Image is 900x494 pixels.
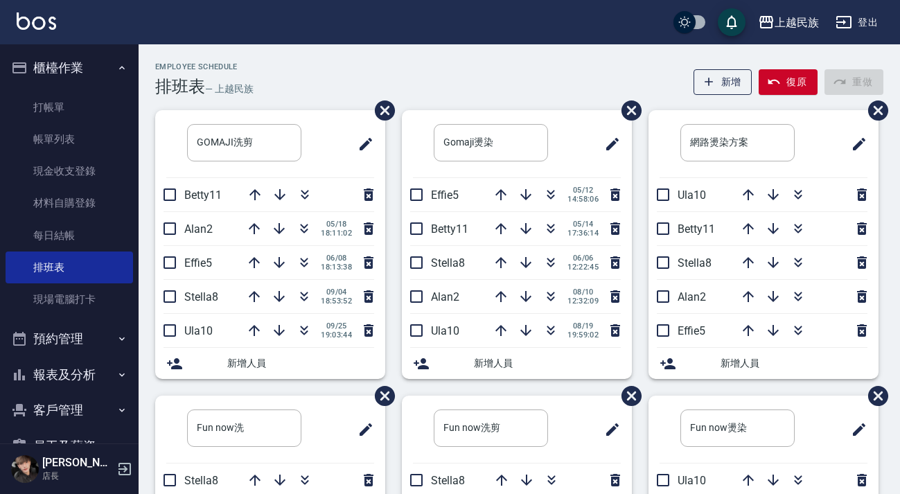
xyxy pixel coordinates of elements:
[6,50,133,86] button: 櫃檯作業
[349,127,374,161] span: 修改班表的標題
[567,321,599,330] span: 08/19
[718,8,745,36] button: save
[567,186,599,195] span: 05/12
[321,229,352,238] span: 18:11:02
[759,69,818,95] button: 復原
[187,124,301,161] input: 排版標題
[567,330,599,339] span: 19:59:02
[474,356,621,371] span: 新增人員
[596,127,621,161] span: 修改班表的標題
[17,12,56,30] img: Logo
[6,187,133,219] a: 材料自購登錄
[184,188,222,202] span: Betty11
[431,474,465,487] span: Stella8
[321,254,352,263] span: 06/08
[431,222,468,236] span: Betty11
[678,188,706,202] span: Ula10
[6,91,133,123] a: 打帳單
[567,288,599,297] span: 08/10
[431,188,459,202] span: Effie5
[678,256,712,270] span: Stella8
[321,321,352,330] span: 09/25
[567,297,599,306] span: 12:32:09
[155,348,385,379] div: 新增人員
[678,474,706,487] span: Ula10
[6,252,133,283] a: 排班表
[321,330,352,339] span: 19:03:44
[6,283,133,315] a: 現場電腦打卡
[155,77,205,96] h3: 排班表
[6,392,133,428] button: 客戶管理
[184,474,218,487] span: Stella8
[364,376,397,416] span: 刪除班表
[434,409,548,447] input: 排版標題
[227,356,374,371] span: 新增人員
[858,376,890,416] span: 刪除班表
[184,256,212,270] span: Effie5
[678,222,715,236] span: Betty11
[678,290,706,303] span: Alan2
[321,220,352,229] span: 05/18
[830,10,883,35] button: 登出
[349,413,374,446] span: 修改班表的標題
[648,348,879,379] div: 新增人員
[6,428,133,464] button: 員工及薪資
[6,123,133,155] a: 帳單列表
[694,69,752,95] button: 新增
[6,321,133,357] button: 預約管理
[205,82,254,96] h6: — 上越民族
[321,263,352,272] span: 18:13:38
[611,90,644,131] span: 刪除班表
[184,222,213,236] span: Alan2
[184,290,218,303] span: Stella8
[842,127,867,161] span: 修改班表的標題
[775,14,819,31] div: 上越民族
[42,470,113,482] p: 店長
[364,90,397,131] span: 刪除班表
[11,455,39,483] img: Person
[596,413,621,446] span: 修改班表的標題
[6,155,133,187] a: 現金收支登錄
[6,220,133,252] a: 每日結帳
[431,290,459,303] span: Alan2
[434,124,548,161] input: 排版標題
[858,90,890,131] span: 刪除班表
[842,413,867,446] span: 修改班表的標題
[184,324,213,337] span: Ula10
[680,124,795,161] input: 排版標題
[721,356,867,371] span: 新增人員
[431,256,465,270] span: Stella8
[678,324,705,337] span: Effie5
[155,62,254,71] h2: Employee Schedule
[567,229,599,238] span: 17:36:14
[567,195,599,204] span: 14:58:06
[402,348,632,379] div: 新增人員
[567,220,599,229] span: 05/14
[187,409,301,447] input: 排版標題
[752,8,824,37] button: 上越民族
[42,456,113,470] h5: [PERSON_NAME]
[321,297,352,306] span: 18:53:52
[321,288,352,297] span: 09/04
[680,409,795,447] input: 排版標題
[611,376,644,416] span: 刪除班表
[6,357,133,393] button: 報表及分析
[431,324,459,337] span: Ula10
[567,263,599,272] span: 12:22:45
[567,254,599,263] span: 06/06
